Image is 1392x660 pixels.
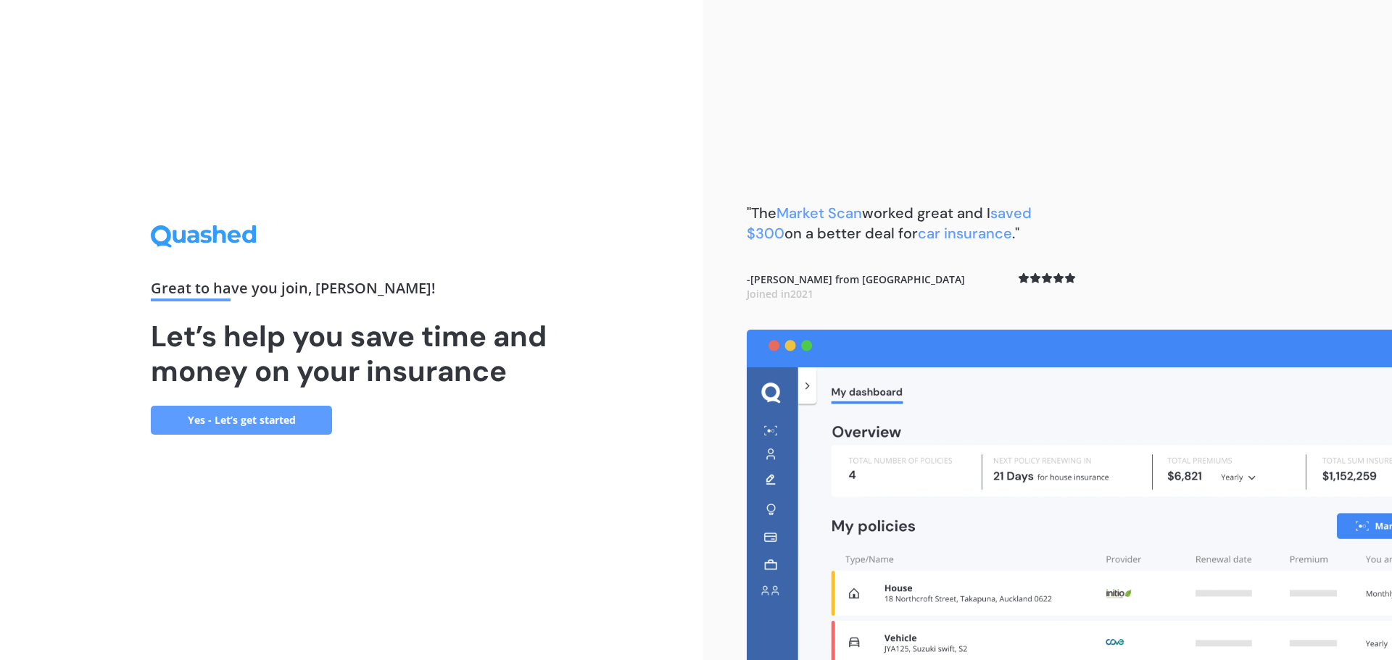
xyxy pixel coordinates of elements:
[918,224,1012,243] span: car insurance
[747,272,965,301] b: - [PERSON_NAME] from [GEOGRAPHIC_DATA]
[151,281,552,301] div: Great to have you join , [PERSON_NAME] !
[747,204,1032,243] span: saved $300
[747,204,1032,243] b: "The worked great and I on a better deal for ."
[151,319,552,388] h1: Let’s help you save time and money on your insurance
[151,406,332,435] a: Yes - Let’s get started
[747,330,1392,660] img: dashboard.webp
[747,287,813,301] span: Joined in 2021
[776,204,862,222] span: Market Scan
